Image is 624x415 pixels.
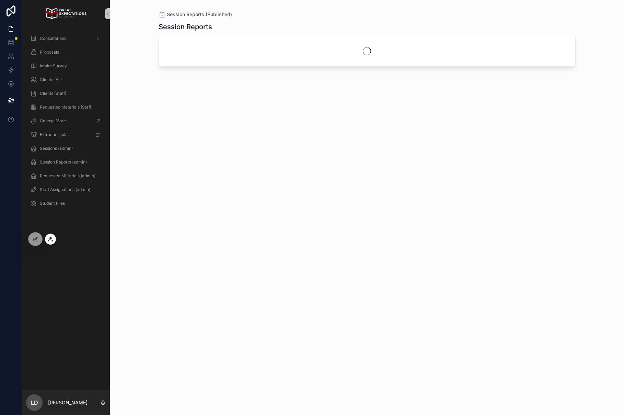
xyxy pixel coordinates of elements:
[26,87,106,100] a: Clients (Staff)
[26,170,106,182] a: Requested Materials (admin)
[26,74,106,86] a: Clients (All)
[48,399,88,406] p: [PERSON_NAME]
[40,91,66,96] span: Clients (Staff)
[40,36,66,41] span: Consultations
[40,132,71,137] span: Extracurriculars
[26,128,106,141] a: Extracurriculars
[26,142,106,155] a: Sessions (admin)
[40,49,59,55] span: Proposals
[26,60,106,72] a: Intake Survey
[40,77,62,82] span: Clients (All)
[40,146,73,151] span: Sessions (admin)
[159,11,232,18] a: Session Reports (Published)
[26,115,106,127] a: CounselMore
[26,101,106,113] a: Requested Materials (Staff)
[40,159,87,165] span: Session Reports (admin)
[22,27,110,218] div: scrollable content
[26,183,106,196] a: Staff Assignations (admin)
[159,22,212,32] h1: Session Reports
[26,197,106,210] a: Student Files
[40,173,95,179] span: Requested Materials (admin)
[40,118,66,124] span: CounselMore
[26,156,106,168] a: Session Reports (admin)
[40,63,67,69] span: Intake Survey
[40,187,90,192] span: Staff Assignations (admin)
[26,46,106,58] a: Proposals
[45,8,86,19] img: App logo
[40,201,65,206] span: Student Files
[40,104,93,110] span: Requested Materials (Staff)
[167,11,232,18] span: Session Reports (Published)
[31,399,38,407] span: LD
[26,32,106,45] a: Consultations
